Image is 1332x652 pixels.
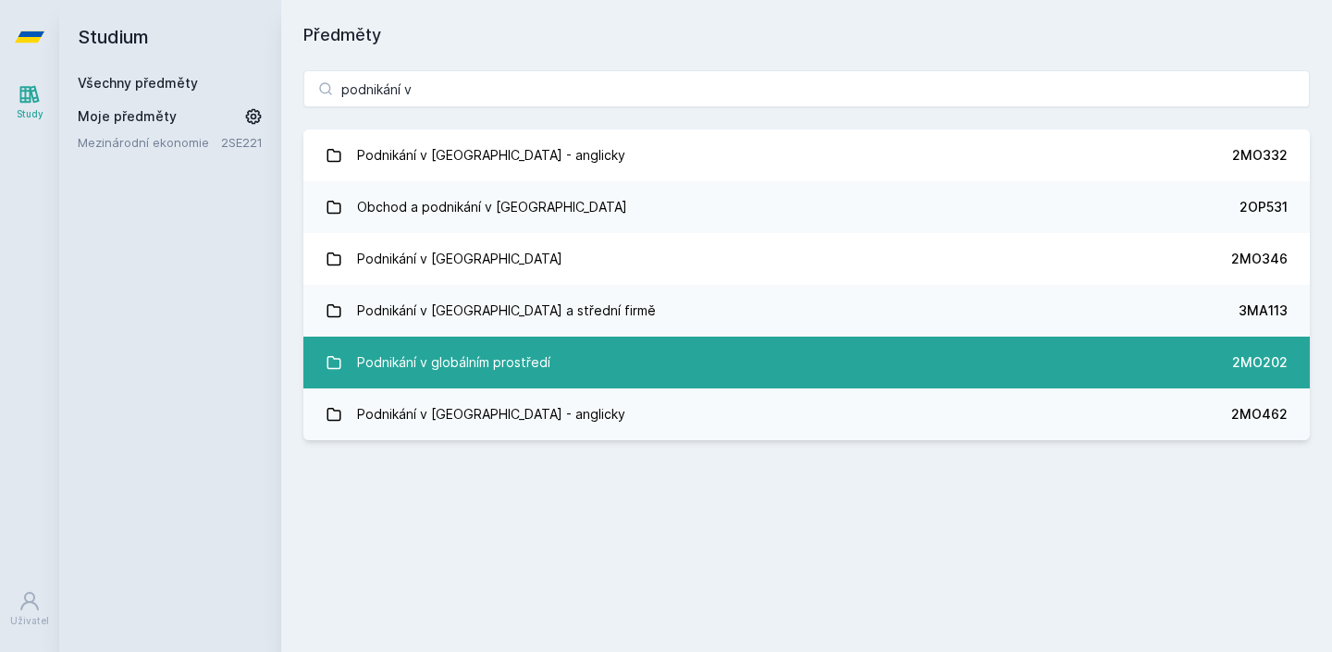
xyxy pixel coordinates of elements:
div: 3MA113 [1239,301,1288,320]
a: Podnikání v globálním prostředí 2MO202 [303,337,1310,388]
div: Podnikání v globálním prostředí [357,344,550,381]
span: Moje předměty [78,107,177,126]
h1: Předměty [303,22,1310,48]
div: 2MO332 [1232,146,1288,165]
div: 2MO462 [1231,405,1288,424]
div: Podnikání v [GEOGRAPHIC_DATA] [357,240,562,277]
div: Uživatel [10,614,49,628]
a: Podnikání v [GEOGRAPHIC_DATA] a střední firmě 3MA113 [303,285,1310,337]
a: Podnikání v [GEOGRAPHIC_DATA] 2MO346 [303,233,1310,285]
a: Uživatel [4,581,55,637]
a: 2SE221 [221,135,263,150]
input: Název nebo ident předmětu… [303,70,1310,107]
div: 2OP531 [1239,198,1288,216]
a: Podnikání v [GEOGRAPHIC_DATA] - anglicky 2MO462 [303,388,1310,440]
a: Study [4,74,55,130]
div: Obchod a podnikání v [GEOGRAPHIC_DATA] [357,189,627,226]
div: Podnikání v [GEOGRAPHIC_DATA] a střední firmě [357,292,656,329]
a: Obchod a podnikání v [GEOGRAPHIC_DATA] 2OP531 [303,181,1310,233]
div: Podnikání v [GEOGRAPHIC_DATA] - anglicky [357,396,625,433]
a: Podnikání v [GEOGRAPHIC_DATA] - anglicky 2MO332 [303,129,1310,181]
div: Podnikání v [GEOGRAPHIC_DATA] - anglicky [357,137,625,174]
div: Study [17,107,43,121]
a: Všechny předměty [78,75,198,91]
a: Mezinárodní ekonomie [78,133,221,152]
div: 2MO346 [1231,250,1288,268]
div: 2MO202 [1232,353,1288,372]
